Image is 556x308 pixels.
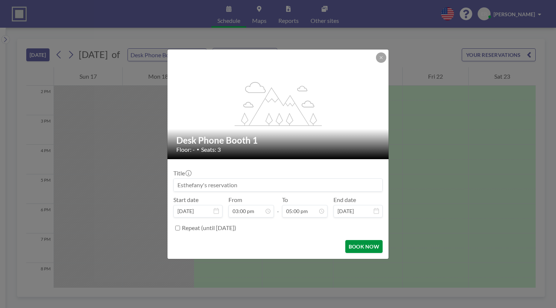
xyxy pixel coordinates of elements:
g: flex-grow: 1.2; [235,81,322,126]
button: BOOK NOW [345,240,383,253]
label: Repeat (until [DATE]) [182,224,236,232]
label: End date [333,196,356,203]
label: Title [173,170,191,177]
span: - [277,199,279,215]
label: Start date [173,196,199,203]
span: Floor: - [176,146,195,153]
span: • [197,147,199,152]
span: Seats: 3 [201,146,221,153]
h2: Desk Phone Booth 1 [176,135,380,146]
input: Esthefany's reservation [174,179,382,191]
label: From [228,196,242,203]
label: To [282,196,288,203]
